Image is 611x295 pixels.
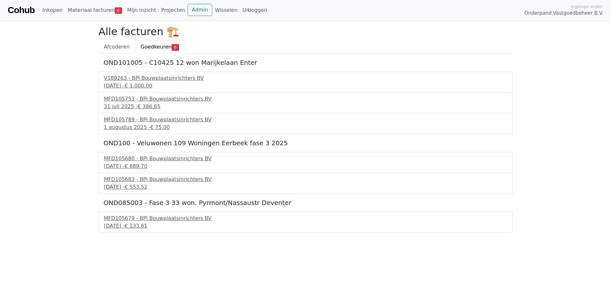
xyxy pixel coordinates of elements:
div: [DATE] - [104,183,507,191]
div: [DATE] - [104,163,507,170]
a: MFD105683 - BPi Bouwplaatsinrichters BV[DATE] -€ 553,52 [104,176,507,191]
a: Wisselen [212,4,240,17]
a: Goedkeuren6 [135,40,184,54]
a: Uitloggen [240,4,270,17]
a: Inkopen [40,4,65,17]
span: Goedkeuren [141,44,172,50]
span: € 889,70 [125,163,147,169]
a: Admin [188,4,212,16]
div: 1 augustus 2025 - [104,124,507,131]
a: MFD105680 - BPi Bouwplaatsinrichters BV[DATE] -€ 889,70 [104,155,507,170]
div: MFD105789 - BPi Bouwplaatsinrichters BV [104,116,507,124]
span: Onderpand Vastgoedbeheer B.V. [524,10,603,17]
div: V189263 - BPi Bouwplaatsinrichters BV [104,74,507,82]
a: MFD105679 - BPi Bouwplaatsinrichters BV[DATE] -€ 133,61 [104,215,507,230]
a: Mijn inzicht [125,4,159,17]
span: € 553,52 [125,184,147,190]
div: [DATE] - [104,82,507,90]
a: Afcoderen [98,40,135,54]
a: MFD105789 - BPi Bouwplaatsinrichters BV1 augustus 2025 -€ 75,00 [104,116,507,131]
a: Cohub [8,3,35,18]
div: MFD105679 - BPi Bouwplaatsinrichters BV [104,215,507,222]
span: Afcoderen [104,44,130,50]
div: MFD105680 - BPi Bouwplaatsinrichters BV [104,155,507,163]
a: V189263 - BPi Bouwplaatsinrichters BV[DATE] -€ 1.000,00 [104,74,507,90]
span: € 133,61 [125,223,147,229]
h5: OND085003 - Fase 3 33 won. Pyrmont/Nassaustr Deventer [104,199,507,207]
span: € 75,00 [150,124,170,130]
div: MFD105753 - BPi Bouwplaatsinrichters BV [104,95,507,103]
span: 6 [115,7,122,14]
a: MFD105753 - BPi Bouwplaatsinrichters BV31 juli 2025 -€ 386,65 [104,95,507,110]
div: [DATE] - [104,222,507,230]
span: Ingelogd onder: [571,4,603,10]
div: MFD105683 - BPi Bouwplaatsinrichters BV [104,176,507,183]
a: Projecten [159,4,188,17]
span: 6 [172,44,179,50]
h2: Alle facturen 🏗️ [98,26,513,38]
h5: OND100 - Veluwonen 109 Woningen Eerbeek fase 3 2025 [104,139,507,147]
span: € 1.000,00 [125,83,152,89]
h5: OND101005 - C10425 12 won Marijkelaan Enter [104,59,507,66]
a: Materiaal facturen6 [65,4,125,17]
div: 31 juli 2025 - [104,103,507,110]
span: € 386,65 [138,103,160,110]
